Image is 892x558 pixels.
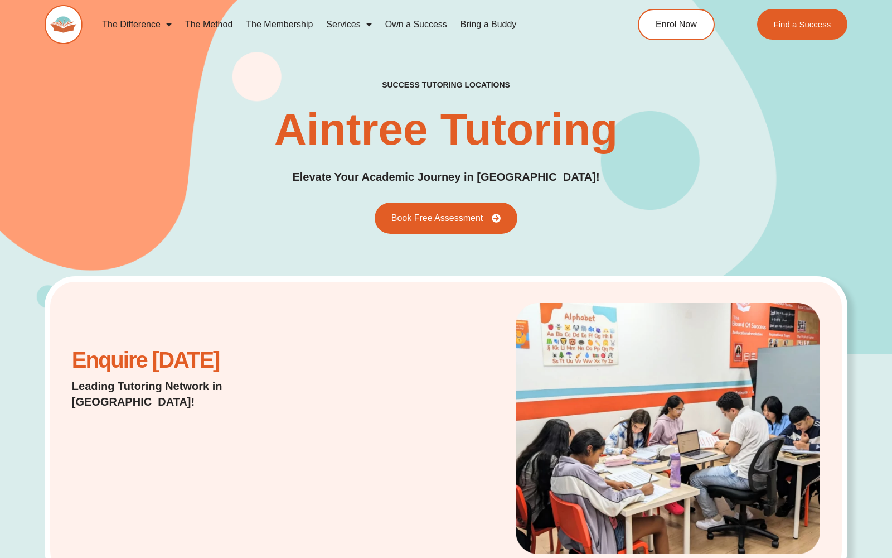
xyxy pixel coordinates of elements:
[638,9,715,40] a: Enrol Now
[773,20,831,28] span: Find a Success
[375,203,518,234] a: Book Free Assessment
[454,12,523,37] a: Bring a Buddy
[95,12,592,37] nav: Menu
[382,80,510,90] h2: success tutoring locations
[72,421,302,504] iframe: Website Lead Form
[178,12,239,37] a: The Method
[239,12,319,37] a: The Membership
[757,9,847,40] a: Find a Success
[274,107,618,152] h1: Aintree Tutoring
[391,214,483,223] span: Book Free Assessment
[72,353,342,367] h2: Enquire [DATE]
[95,12,178,37] a: The Difference
[292,169,599,186] p: Elevate Your Academic Journey in [GEOGRAPHIC_DATA]!
[72,378,342,410] p: Leading Tutoring Network in [GEOGRAPHIC_DATA]!
[656,20,697,29] span: Enrol Now
[319,12,378,37] a: Services
[379,12,454,37] a: Own a Success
